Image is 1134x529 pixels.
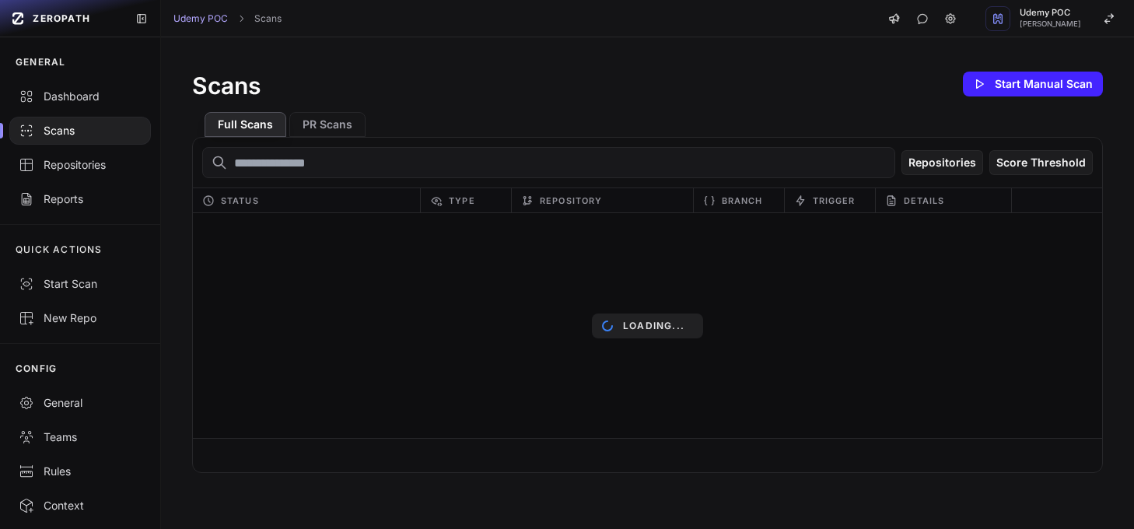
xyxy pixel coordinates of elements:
button: PR Scans [289,112,366,137]
nav: breadcrumb [173,12,282,25]
span: ZEROPATH [33,12,90,25]
div: New Repo [19,310,142,326]
div: Context [19,498,142,513]
button: Score Threshold [989,150,1093,175]
span: Udemy POC [1020,9,1081,17]
span: [PERSON_NAME] [1020,20,1081,28]
span: Trigger [813,191,856,210]
div: Start Scan [19,276,142,292]
span: Details [904,191,945,210]
a: Udemy POC [173,12,228,25]
button: Start Manual Scan [963,72,1103,96]
svg: chevron right, [236,13,247,24]
span: Branch [722,191,763,210]
button: Repositories [901,150,983,175]
div: Dashboard [19,89,142,104]
span: Type [449,191,474,210]
div: Rules [19,464,142,479]
a: ZEROPATH [6,6,123,31]
h1: Scans [192,72,261,100]
div: Repositories [19,157,142,173]
div: Reports [19,191,142,207]
p: CONFIG [16,363,57,375]
span: Status [221,191,259,210]
p: GENERAL [16,56,65,68]
div: Scans [19,123,142,138]
span: Repository [540,191,602,210]
p: Loading... [623,320,684,332]
a: Scans [254,12,282,25]
div: Teams [19,429,142,445]
div: General [19,395,142,411]
p: QUICK ACTIONS [16,243,103,256]
button: Full Scans [205,112,286,137]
